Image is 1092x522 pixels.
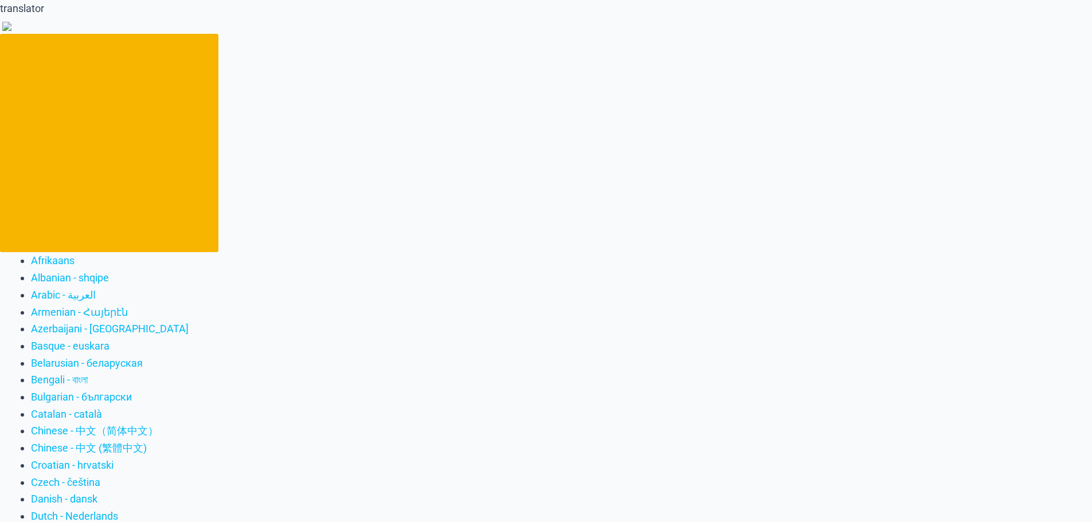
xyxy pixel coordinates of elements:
[31,254,75,266] a: Afrikaans
[31,272,109,284] a: Albanian - shqipe
[31,357,143,369] a: Belarusian - беларуская
[31,476,100,488] a: Czech - čeština
[31,425,158,437] a: Chinese - 中文（简体中文）
[31,391,132,403] a: Bulgarian - български
[31,442,147,454] a: Chinese - 中文 (繁體中文)
[31,493,97,505] a: Danish - dansk
[31,289,96,301] a: Arabic - ‎‫العربية‬‎
[2,22,11,31] img: right-arrow.png
[31,459,113,471] a: Croatian - hrvatski
[31,510,118,522] a: Dutch - Nederlands
[31,323,189,335] a: Azerbaijani - [GEOGRAPHIC_DATA]
[31,374,88,386] a: Bengali - বাংলা
[31,340,109,352] a: Basque - euskara
[31,408,102,420] a: Catalan - català
[31,306,128,318] a: Armenian - Հայերէն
